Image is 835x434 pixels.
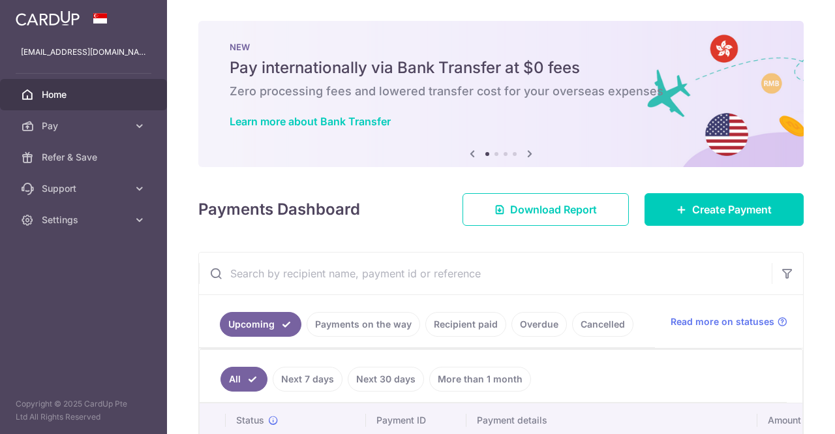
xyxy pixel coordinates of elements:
span: Download Report [510,202,597,217]
img: Bank transfer banner [198,21,804,167]
span: Refer & Save [42,151,128,164]
a: Next 30 days [348,367,424,392]
p: NEW [230,42,772,52]
span: Home [42,88,128,101]
a: Upcoming [220,312,301,337]
a: Payments on the way [307,312,420,337]
span: Status [236,414,264,427]
a: Learn more about Bank Transfer [230,115,391,128]
span: Amount [768,414,801,427]
a: Read more on statuses [671,315,787,328]
a: All [220,367,267,392]
a: Overdue [511,312,567,337]
span: Support [42,182,128,195]
a: Recipient paid [425,312,506,337]
p: [EMAIL_ADDRESS][DOMAIN_NAME] [21,46,146,59]
span: Settings [42,213,128,226]
span: Read more on statuses [671,315,774,328]
a: Create Payment [645,193,804,226]
h4: Payments Dashboard [198,198,360,221]
span: Create Payment [692,202,772,217]
span: Pay [42,119,128,132]
input: Search by recipient name, payment id or reference [199,253,772,294]
img: CardUp [16,10,80,26]
a: Download Report [463,193,629,226]
a: Next 7 days [273,367,342,392]
a: More than 1 month [429,367,531,392]
h5: Pay internationally via Bank Transfer at $0 fees [230,57,772,78]
h6: Zero processing fees and lowered transfer cost for your overseas expenses [230,84,772,99]
a: Cancelled [572,312,633,337]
